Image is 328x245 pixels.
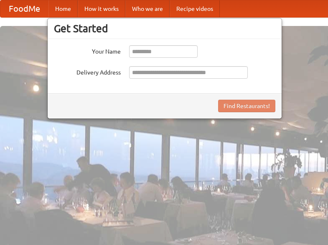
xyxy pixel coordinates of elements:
[218,100,275,112] button: Find Restaurants!
[125,0,170,17] a: Who we are
[54,45,121,56] label: Your Name
[54,66,121,77] label: Delivery Address
[0,0,48,17] a: FoodMe
[48,0,78,17] a: Home
[78,0,125,17] a: How it works
[54,22,275,35] h3: Get Started
[170,0,220,17] a: Recipe videos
